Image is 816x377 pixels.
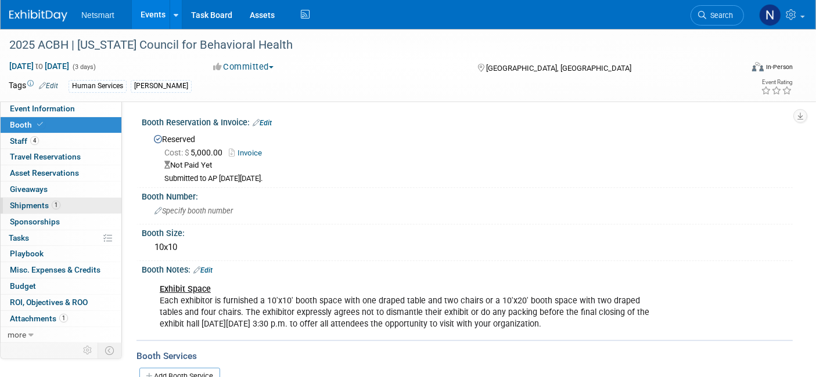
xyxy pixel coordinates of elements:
span: Playbook [10,249,44,258]
div: Booth Number: [142,188,793,202]
a: Event Information [1,101,121,117]
span: 1 [52,201,60,209]
div: 10x10 [150,238,784,256]
span: to [34,61,45,71]
span: Cost: $ [164,148,190,157]
span: more [8,330,26,339]
span: Event Information [10,104,75,113]
div: Event Format [677,60,793,78]
a: Edit [39,82,58,90]
img: Format-Inperson.png [752,62,764,71]
span: Tasks [9,233,29,242]
a: more [1,327,121,343]
span: ROI, Objectives & ROO [10,298,88,307]
span: Asset Reservations [10,168,79,177]
span: [DATE] [DATE] [9,61,70,71]
button: Committed [209,61,278,73]
a: Budget [1,278,121,294]
td: Tags [9,79,58,93]
a: Staff4 [1,133,121,149]
div: Each exhibitor is furnished a 10'x10' booth space with one draped table and two chairs or a 10'x2... [152,278,667,336]
span: Attachments [10,314,68,323]
span: Search [706,11,733,20]
div: Submitted to AP [DATE][DATE]. [164,174,784,184]
a: Edit [193,266,213,274]
div: Booth Notes: [142,261,793,276]
span: Specify booth number [154,206,233,215]
div: Booth Reservation & Invoice: [142,114,793,129]
div: Not Paid Yet [164,160,784,171]
a: Asset Reservations [1,165,121,181]
div: Event Rating [761,79,792,85]
span: Shipments [10,201,60,210]
a: Playbook [1,246,121,262]
span: Sponsorships [10,217,60,226]
div: Reserved [150,130,784,184]
a: Shipments1 [1,198,121,213]
div: Human Services [69,80,127,92]
span: Budget [10,281,36,291]
a: Invoice [229,148,268,157]
div: Booth Size: [142,224,793,239]
span: Misc. Expenses & Credits [10,265,100,274]
a: Sponsorships [1,214,121,230]
span: 1 [59,314,68,322]
span: 4 [30,136,39,145]
td: Toggle Event Tabs [98,343,122,358]
span: Staff [10,136,39,146]
span: 5,000.00 [164,148,227,157]
i: Booth reservation complete [37,121,43,128]
span: (3 days) [71,63,96,71]
a: Travel Reservations [1,149,121,165]
span: Netsmart [81,10,114,20]
a: Giveaways [1,182,121,197]
span: Giveaways [10,184,48,194]
td: Personalize Event Tab Strip [78,343,98,358]
a: Booth [1,117,121,133]
div: [PERSON_NAME] [131,80,192,92]
div: Booth Services [136,350,793,362]
span: [GEOGRAPHIC_DATA], [GEOGRAPHIC_DATA] [486,64,631,72]
a: Attachments1 [1,311,121,327]
div: 2025 ACBH | [US_STATE] Council for Behavioral Health [5,35,726,56]
a: Edit [253,119,272,127]
img: ExhibitDay [9,10,67,21]
span: Travel Reservations [10,152,81,161]
a: Tasks [1,230,121,246]
a: Misc. Expenses & Credits [1,262,121,278]
img: Nina Finn [759,4,781,26]
span: Booth [10,120,45,129]
div: In-Person [765,63,793,71]
u: Exhibit Space [160,284,211,294]
a: ROI, Objectives & ROO [1,295,121,310]
a: Search [691,5,744,26]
